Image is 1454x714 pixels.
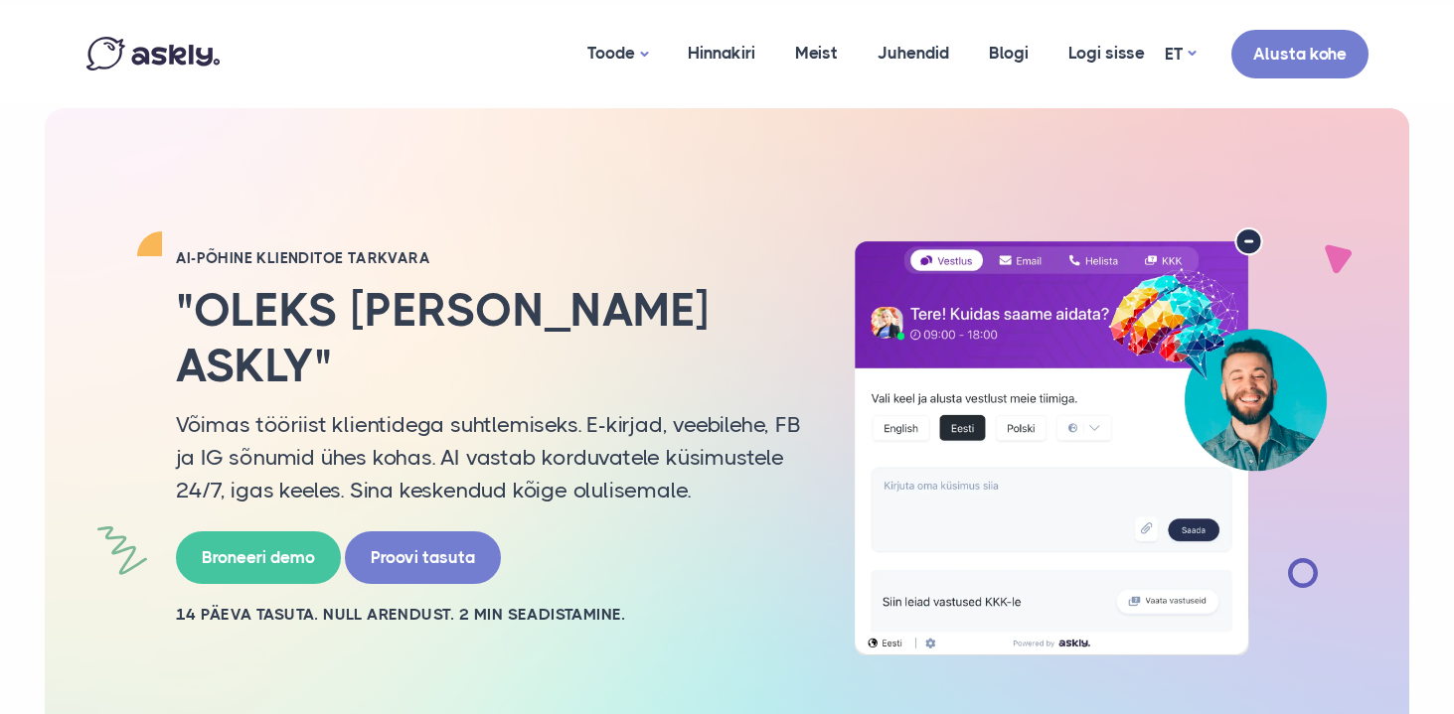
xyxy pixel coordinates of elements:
iframe: Askly chat [1389,550,1439,649]
img: Askly [86,37,220,71]
h2: 14 PÄEVA TASUTA. NULL ARENDUST. 2 MIN SEADISTAMINE. [176,604,802,626]
h2: "Oleks [PERSON_NAME] Askly" [176,283,802,392]
a: ET [1165,40,1196,69]
a: Logi sisse [1049,5,1165,101]
h2: AI-PÕHINE KLIENDITOE TARKVARA [176,248,802,268]
a: Alusta kohe [1231,30,1369,78]
img: AI multilingual chat [832,227,1349,656]
p: Võimas tööriist klientidega suhtlemiseks. E-kirjad, veebilehe, FB ja IG sõnumid ühes kohas. AI va... [176,408,802,506]
a: Juhendid [858,5,969,101]
a: Proovi tasuta [345,531,501,584]
a: Broneeri demo [176,531,341,584]
a: Blogi [969,5,1049,101]
a: Hinnakiri [668,5,775,101]
a: Meist [775,5,858,101]
a: Toode [567,5,668,103]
